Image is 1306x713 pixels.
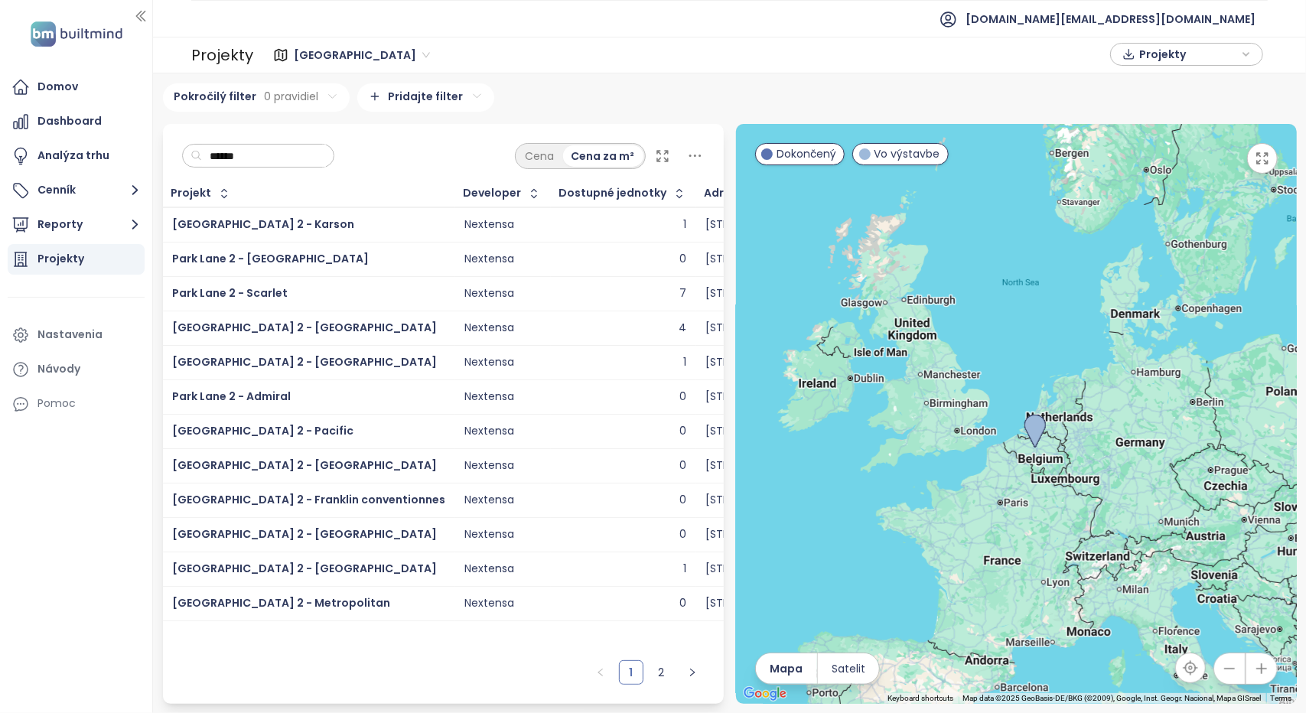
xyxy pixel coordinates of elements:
a: Nastavenia [8,320,145,350]
div: [STREET_ADDRESS] [705,597,804,610]
div: Nastavenia [37,325,103,344]
div: [STREET_ADDRESS] [705,390,804,404]
div: Dashboard [37,112,102,131]
div: Nextensa [464,528,514,542]
div: Cena za m² [563,145,643,167]
div: Nextensa [464,597,514,610]
div: button [1119,43,1255,66]
div: 0 [679,459,686,473]
div: Nextensa [464,287,514,301]
a: [GEOGRAPHIC_DATA] 2 - Karson [172,217,354,232]
div: Domov [37,77,78,96]
div: 4 [679,321,686,335]
div: Projekty [191,40,253,70]
li: 1 [619,660,643,685]
div: 1 [683,562,686,576]
a: Open this area in Google Maps (opens a new window) [740,684,790,704]
span: [GEOGRAPHIC_DATA] 2 - Metropolitan [172,595,390,610]
div: 7 [679,287,686,301]
span: Satelit [832,660,865,677]
div: [STREET_ADDRESS] [705,218,804,232]
div: [STREET_ADDRESS] [705,321,804,335]
div: Nextensa [464,390,514,404]
a: [GEOGRAPHIC_DATA] 2 - [GEOGRAPHIC_DATA] [172,526,437,542]
div: Nextensa [464,321,514,335]
div: Developer [464,188,522,198]
img: Google [740,684,790,704]
div: Nextensa [464,218,514,232]
div: Pridajte filter [357,83,494,112]
a: Park Lane 2 - [GEOGRAPHIC_DATA] [172,251,369,266]
div: Pomoc [37,394,76,413]
div: Projekt [171,188,212,198]
div: [STREET_ADDRESS] [705,252,804,266]
div: [STREET_ADDRESS] [705,459,804,473]
span: Vo výstavbe [874,145,940,162]
div: Návody [37,360,80,379]
div: 1 [683,356,686,370]
button: Satelit [818,653,879,684]
div: Nextensa [464,356,514,370]
div: Cena [517,145,563,167]
span: Dokončený [777,145,836,162]
a: Park Lane 2 - Scarlet [172,285,288,301]
div: Projekty [37,249,84,269]
div: 1 [683,218,686,232]
button: left [588,660,613,685]
div: Nextensa [464,252,514,266]
img: logo [26,18,127,50]
button: Mapa [756,653,817,684]
div: Adresa [705,188,745,198]
span: [DOMAIN_NAME][EMAIL_ADDRESS][DOMAIN_NAME] [966,1,1256,37]
span: Projekty [1139,43,1238,66]
a: [GEOGRAPHIC_DATA] 2 - [GEOGRAPHIC_DATA] [172,320,437,335]
a: Dashboard [8,106,145,137]
button: Reporty [8,210,145,240]
span: Mapa [770,660,803,677]
div: [STREET_ADDRESS] [705,287,804,301]
div: Nextensa [464,459,514,473]
span: Brussels [294,44,430,67]
li: Nasledujúca strana [680,660,705,685]
a: Terms (opens in new tab) [1271,694,1292,702]
div: [STREET_ADDRESS] [705,562,804,576]
div: Dostupné jednotky [559,188,667,198]
div: 0 [679,528,686,542]
div: Pomoc [8,389,145,419]
span: Map data ©2025 GeoBasis-DE/BKG (©2009), Google, Inst. Geogr. Nacional, Mapa GISrael [963,694,1262,702]
a: Analýza trhu [8,141,145,171]
div: 0 [679,425,686,438]
div: [STREET_ADDRESS] [705,493,804,507]
button: right [680,660,705,685]
div: 0 [679,390,686,404]
span: left [596,668,605,677]
a: Domov [8,72,145,103]
a: 2 [650,661,673,684]
div: Analýza trhu [37,146,109,165]
a: Park Lane 2 - Admiral [172,389,291,404]
span: [GEOGRAPHIC_DATA] 2 - [GEOGRAPHIC_DATA] [172,354,437,370]
a: [GEOGRAPHIC_DATA] 2 - Pacific [172,423,353,438]
div: [STREET_ADDRESS] [705,356,804,370]
li: 2 [650,660,674,685]
a: [GEOGRAPHIC_DATA] 2 - [GEOGRAPHIC_DATA] [172,457,437,473]
div: Nextensa [464,493,514,507]
div: 0 [679,493,686,507]
button: Cenník [8,175,145,206]
a: [GEOGRAPHIC_DATA] 2 - Franklin conventionnes [172,492,445,507]
a: 1 [620,661,643,684]
div: Pokročilý filter [163,83,350,112]
a: [GEOGRAPHIC_DATA] 2 - [GEOGRAPHIC_DATA] [172,561,437,576]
